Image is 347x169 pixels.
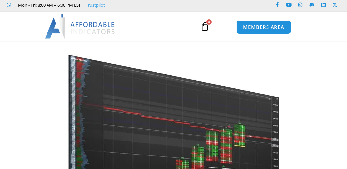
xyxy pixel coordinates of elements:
[45,14,116,38] img: LogoAI | Affordable Indicators – NinjaTrader
[243,25,284,30] span: MEMBERS AREA
[86,1,105,9] a: Trustpilot
[17,1,81,9] span: Mon - Fri: 8:00 AM – 6:00 PM EST
[206,19,212,25] span: 0
[190,17,219,36] a: 0
[236,20,291,34] a: MEMBERS AREA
